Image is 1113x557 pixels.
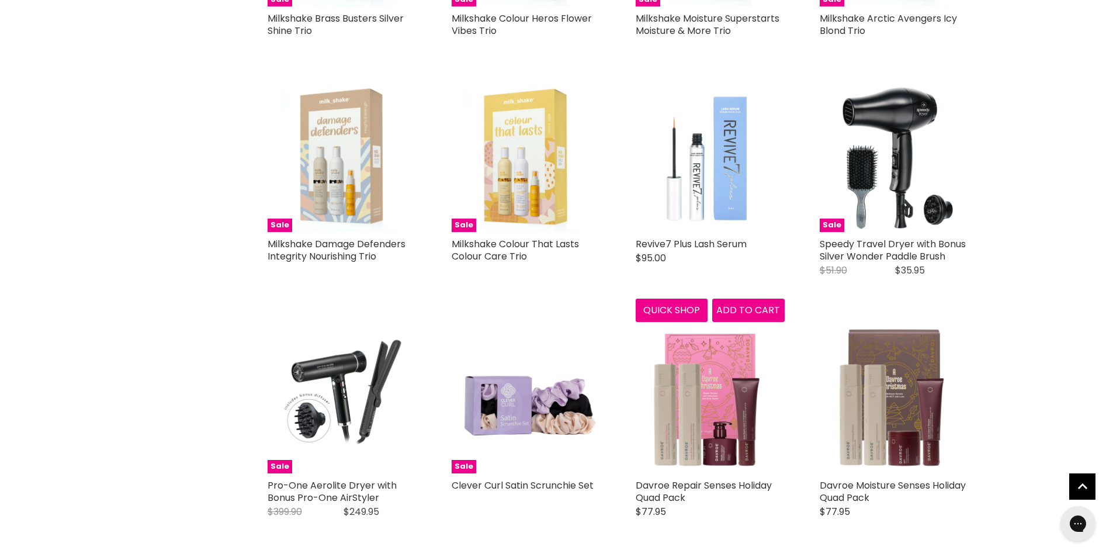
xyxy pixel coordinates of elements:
a: Speedy Travel Dryer with Bonus Silver Wonder Paddle Brush Sale [820,83,969,232]
span: Sale [268,219,292,232]
a: Milkshake Damage Defenders Integrity Nourishing Trio Sale [268,83,417,232]
span: Sale [452,219,476,232]
a: Milkshake Colour That Lasts Colour Care Trio Sale [452,83,601,232]
a: Clever Curl Satin Scrunchie Set Sale [452,324,601,473]
a: Milkshake Brass Busters Silver Shine Trio [268,12,404,37]
span: $51.90 [820,264,847,277]
a: Davroe Moisture Senses Holiday Quad Pack [820,479,966,504]
span: Sale [268,460,292,473]
a: Milkshake Damage Defenders Integrity Nourishing Trio [268,237,405,263]
a: Milkshake Colour That Lasts Colour Care Trio [452,237,579,263]
span: $95.00 [636,251,666,265]
iframe: Gorgias live chat messenger [1055,502,1101,545]
button: Quick shop [636,299,708,322]
img: Milkshake Colour That Lasts Colour Care Trio [452,83,601,232]
img: Davroe Moisture Senses Holiday Quad Pack [820,324,969,473]
span: Add to cart [716,303,780,317]
span: Sale [820,219,844,232]
a: Milkshake Moisture Superstarts Moisture & More Trio [636,12,779,37]
span: Sale [452,460,476,473]
a: Revive7 Plus Lash Serum [636,237,747,251]
a: Milkshake Colour Heros Flower Vibes Trio [452,12,592,37]
a: Clever Curl Satin Scrunchie Set [452,479,594,492]
button: Add to cart [712,299,785,322]
img: Pro-One Aerolite Dryer with Bonus Pro-One AirStyler [268,324,417,473]
span: $399.90 [268,505,302,518]
a: Speedy Travel Dryer with Bonus Silver Wonder Paddle Brush [820,237,966,263]
span: $77.95 [636,505,666,518]
img: Clever Curl Satin Scrunchie Set [452,324,601,473]
span: $35.95 [895,264,925,277]
a: Pro-One Aerolite Dryer with Bonus Pro-One AirStyler Pro-One Aerolite Dryer with Bonus Pro-One Air... [268,324,417,473]
span: $77.95 [820,505,850,518]
img: Davroe Repair Senses Holiday Quad Pack [636,324,785,473]
a: Milkshake Arctic Avengers Icy Blond Trio [820,12,957,37]
img: Revive7 Plus Lash Serum [636,83,785,232]
a: Davroe Repair Senses Holiday Quad Pack [636,479,772,504]
a: Davroe Moisture Senses Holiday Quad Pack Davroe Moisture Senses Holiday Quad Pack [820,324,969,473]
a: Davroe Repair Senses Holiday Quad Pack Davroe Repair Senses Holiday Quad Pack [636,324,785,473]
img: Milkshake Damage Defenders Integrity Nourishing Trio [268,83,417,232]
a: Pro-One Aerolite Dryer with Bonus Pro-One AirStyler [268,479,397,504]
span: $249.95 [344,505,379,518]
img: Speedy Travel Dryer with Bonus Silver Wonder Paddle Brush [826,83,961,232]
